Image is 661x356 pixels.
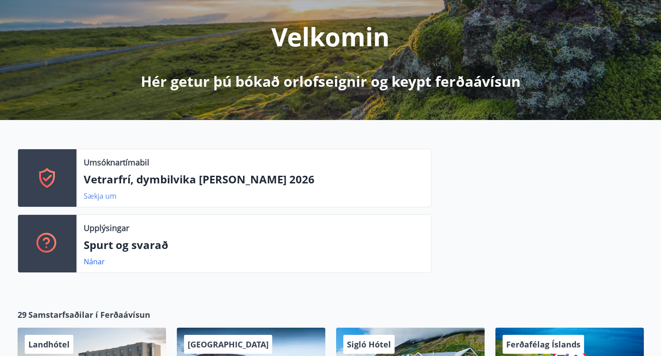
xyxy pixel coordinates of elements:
[28,309,150,320] span: Samstarfsaðilar í Ferðaávísun
[141,71,521,91] p: Hér getur þú bókað orlofseignir og keypt ferðaávísun
[188,339,269,350] span: [GEOGRAPHIC_DATA]
[84,237,424,253] p: Spurt og svarað
[18,309,27,320] span: 29
[28,339,70,350] span: Landhótel
[347,339,391,350] span: Sigló Hótel
[84,191,117,201] a: Sækja um
[84,156,149,168] p: Umsóknartímabil
[84,257,105,267] a: Nánar
[506,339,580,350] span: Ferðafélag Íslands
[84,222,129,234] p: Upplýsingar
[271,19,390,53] p: Velkomin
[84,172,424,187] p: Vetrarfrí, dymbilvika [PERSON_NAME] 2026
